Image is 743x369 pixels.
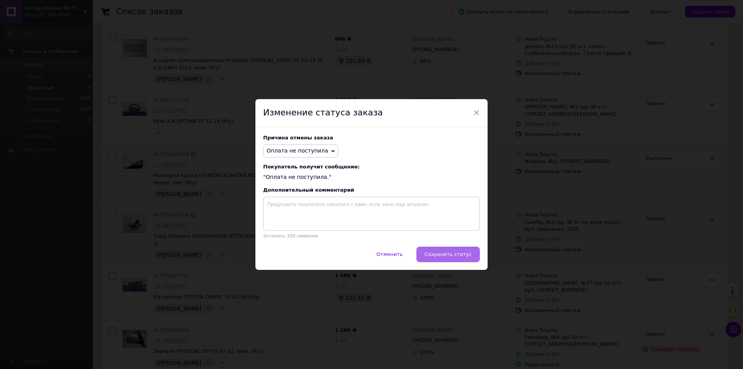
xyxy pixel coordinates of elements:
[377,251,403,257] span: Отменить
[263,135,480,141] div: Причина отмены заказа
[263,164,480,181] div: "Оплата не поступила."
[255,99,488,127] div: Изменение статуса заказа
[263,187,480,193] div: Дополнительный комментарий
[267,148,328,154] span: Оплата не поступила
[425,251,472,257] span: Сохранить статус
[473,106,480,119] span: ×
[416,247,480,262] button: Сохранить статус
[263,164,480,170] span: Покупатель получит сообщение:
[368,247,411,262] button: Отменить
[263,233,480,239] p: Осталось: 250 символов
